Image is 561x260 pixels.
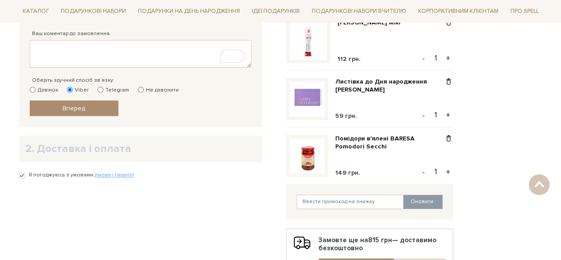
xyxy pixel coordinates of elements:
label: Я погоджуюсь з умовами: [28,171,134,179]
img: Ковбаса Фует міні [290,22,327,60]
h2: 2. Доставка і оплата [25,142,256,156]
a: Корпоративним клієнтам [415,4,502,18]
label: Не дзвонити [138,86,179,94]
button: - [419,165,428,179]
input: Telegram [98,87,103,92]
img: Помідори в'ялені BARESA Pomodori Secchi [290,138,325,173]
label: Telegram [98,86,129,94]
button: + [443,108,453,122]
a: Листівка до Дня народження [PERSON_NAME] [335,78,444,94]
label: Оберіть зручний спосіб зв`язку: [32,76,114,84]
label: Ваш коментар до замовлення. [32,30,111,38]
span: 149 грн. [335,169,360,176]
input: Дзвінок [30,87,35,92]
input: Ввести промокод на знижку [297,195,404,209]
a: [PERSON_NAME] міні [337,19,407,27]
img: Листівка до Дня народження лавандова [290,81,325,116]
button: + [443,52,453,65]
input: Viber [67,87,73,92]
a: Умови і гарантії [94,172,134,178]
button: - [419,52,428,65]
b: 815 грн [368,236,392,244]
a: Подарункові набори Вчителю [308,4,410,19]
label: Дзвінок [30,86,58,94]
a: Подарункові набори [57,4,129,18]
a: Подарунки на День народження [134,4,243,18]
span: 112 грн. [337,55,361,63]
span: 59 грн. [335,112,357,120]
button: Оновити [403,195,443,209]
a: Каталог [19,4,53,18]
a: Ідеї подарунків [248,4,303,18]
a: Помідори в'ялені BARESA Pomodori Secchi [335,135,444,151]
textarea: To enrich screen reader interactions, please activate Accessibility in Grammarly extension settings [30,40,251,68]
button: + [443,165,453,179]
label: Viber [67,86,89,94]
input: Не дзвонити [138,87,144,92]
button: - [419,108,428,122]
span: Вперед [63,104,85,112]
a: Про Spell [506,4,542,18]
